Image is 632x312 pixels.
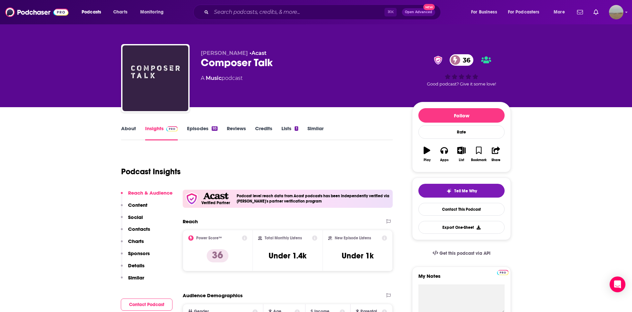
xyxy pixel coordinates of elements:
[199,5,447,20] div: Search podcasts, credits, & more...
[459,158,464,162] div: List
[187,125,218,140] a: Episodes93
[250,50,267,56] span: •
[201,50,248,56] span: [PERSON_NAME]
[121,262,145,275] button: Details
[342,251,374,261] h3: Under 1k
[418,273,505,284] label: My Notes
[609,5,623,19] span: Logged in as shenderson
[237,194,390,204] h4: Podcast level reach data from Acast podcasts has been independently verified via [PERSON_NAME]'s ...
[456,54,474,66] span: 36
[121,125,136,140] a: About
[212,126,218,131] div: 93
[136,7,172,17] button: open menu
[574,7,586,18] a: Show notifications dropdown
[113,8,127,17] span: Charts
[269,251,306,261] h3: Under 1.4k
[145,125,178,140] a: InsightsPodchaser Pro
[128,238,144,244] p: Charts
[122,45,188,111] img: Composer Talk
[185,192,198,205] img: verfied icon
[128,275,144,281] p: Similar
[418,221,505,234] button: Export One-Sheet
[497,270,509,275] img: Podchaser Pro
[610,276,625,292] div: Open Intercom Messenger
[255,125,272,140] a: Credits
[128,214,143,220] p: Social
[554,8,565,17] span: More
[405,11,432,14] span: Open Advanced
[207,249,228,262] p: 36
[440,158,449,162] div: Apps
[424,158,431,162] div: Play
[121,214,143,226] button: Social
[418,142,435,166] button: Play
[402,8,435,16] button: Open AdvancedNew
[211,7,384,17] input: Search podcasts, credits, & more...
[439,251,490,256] span: Get this podcast via API
[121,238,144,250] button: Charts
[203,193,228,200] img: Acast
[418,203,505,216] a: Contact This Podcast
[206,75,222,81] a: Music
[453,142,470,166] button: List
[508,8,540,17] span: For Podcasters
[109,7,131,17] a: Charts
[227,125,246,140] a: Reviews
[471,8,497,17] span: For Business
[487,142,505,166] button: Share
[121,226,150,238] button: Contacts
[121,250,150,262] button: Sponsors
[549,7,573,17] button: open menu
[591,7,601,18] a: Show notifications dropdown
[201,74,243,82] div: A podcast
[435,142,453,166] button: Apps
[251,50,267,56] a: Acast
[128,262,145,269] p: Details
[307,125,324,140] a: Similar
[121,167,181,177] h1: Podcast Insights
[497,269,509,275] a: Pro website
[432,56,444,64] img: verified Badge
[427,82,496,86] span: Good podcast? Give it some love!
[454,188,477,194] span: Tell Me Why
[121,275,144,287] button: Similar
[166,126,178,132] img: Podchaser Pro
[295,126,298,131] div: 1
[265,236,302,240] h2: Total Monthly Listens
[183,218,198,225] h2: Reach
[446,188,452,194] img: tell me why sparkle
[201,201,230,205] h5: Verified Partner
[418,184,505,198] button: tell me why sparkleTell Me Why
[77,7,110,17] button: open menu
[609,5,623,19] img: User Profile
[128,250,150,256] p: Sponsors
[82,8,101,17] span: Podcasts
[5,6,68,18] img: Podchaser - Follow, Share and Rate Podcasts
[427,245,496,261] a: Get this podcast via API
[281,125,298,140] a: Lists1
[470,142,487,166] button: Bookmark
[504,7,549,17] button: open menu
[121,190,172,202] button: Reach & Audience
[491,158,500,162] div: Share
[450,54,474,66] a: 36
[183,292,243,299] h2: Audience Demographics
[609,5,623,19] button: Show profile menu
[128,190,172,196] p: Reach & Audience
[418,108,505,123] button: Follow
[412,50,511,91] div: verified Badge36Good podcast? Give it some love!
[128,226,150,232] p: Contacts
[423,4,435,10] span: New
[128,202,147,208] p: Content
[121,299,172,311] button: Contact Podcast
[196,236,222,240] h2: Power Score™
[384,8,397,16] span: ⌘ K
[335,236,371,240] h2: New Episode Listens
[140,8,164,17] span: Monitoring
[466,7,505,17] button: open menu
[418,125,505,139] div: Rate
[471,158,487,162] div: Bookmark
[121,202,147,214] button: Content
